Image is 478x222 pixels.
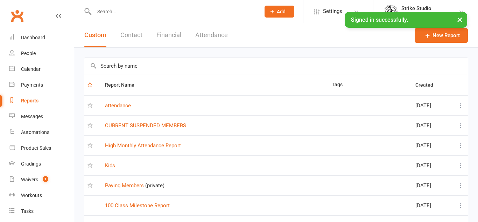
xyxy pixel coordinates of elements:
[84,23,106,47] button: Custom
[9,125,74,140] a: Automations
[156,23,181,47] button: Financial
[9,93,74,109] a: Reports
[9,77,74,93] a: Payments
[401,5,431,12] div: Strike Studio
[21,177,38,182] div: Waivers
[277,9,286,14] span: Add
[145,182,164,189] span: (private)
[8,7,26,25] a: Clubworx
[351,16,408,23] span: Signed in successfully.
[21,193,42,198] div: Workouts
[415,82,441,88] span: Created
[9,46,74,61] a: People
[21,35,45,40] div: Dashboard
[412,115,450,135] td: [DATE]
[105,202,170,209] a: 100 Class Milestone Report
[195,23,228,47] button: Attendance
[92,7,255,16] input: Search...
[412,175,450,195] td: [DATE]
[323,4,342,19] span: Settings
[265,6,294,18] button: Add
[329,74,413,95] th: Tags
[21,66,41,72] div: Calendar
[21,51,36,56] div: People
[9,140,74,156] a: Product Sales
[9,156,74,172] a: Gradings
[412,135,450,155] td: [DATE]
[21,161,41,167] div: Gradings
[9,203,74,219] a: Tasks
[105,162,115,169] a: Kids
[9,172,74,188] a: Waivers 1
[105,122,186,129] a: CURRENT SUSPENDED MEMBERS
[84,58,468,74] input: Search by name
[105,82,142,88] span: Report Name
[454,12,466,27] button: ×
[120,23,142,47] button: Contact
[21,98,38,103] div: Reports
[401,12,431,18] div: Strike Studio
[415,81,441,89] button: Created
[21,208,34,214] div: Tasks
[415,28,468,43] a: New Report
[21,82,43,88] div: Payments
[21,114,43,119] div: Messages
[105,182,144,189] a: Paying Members
[384,5,398,19] img: thumb_image1723780799.png
[9,30,74,46] a: Dashboard
[412,95,450,115] td: [DATE]
[105,142,181,149] a: High Monthly Attendance Report
[9,61,74,77] a: Calendar
[412,155,450,175] td: [DATE]
[412,195,450,215] td: [DATE]
[105,102,131,109] a: attendance
[9,109,74,125] a: Messages
[105,81,142,89] button: Report Name
[21,145,51,151] div: Product Sales
[9,188,74,203] a: Workouts
[43,176,48,182] span: 1
[21,129,49,135] div: Automations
